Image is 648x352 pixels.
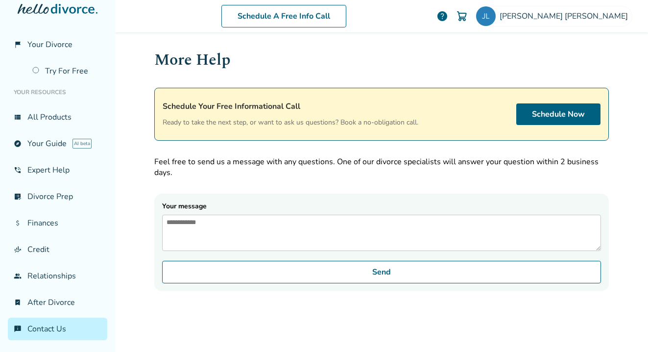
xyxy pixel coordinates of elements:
[154,48,609,72] h1: More Help
[8,212,107,234] a: attach_moneyFinances
[8,106,107,128] a: view_listAll Products
[8,291,107,314] a: bookmark_checkAfter Divorce
[476,6,496,26] img: jessica89gomez@yahoo.com
[14,325,22,333] span: chat_info
[8,132,107,155] a: exploreYour GuideAI beta
[8,159,107,181] a: phone_in_talkExpert Help
[599,305,648,352] iframe: Chat Widget
[14,193,22,201] span: list_alt_check
[8,265,107,287] a: groupRelationships
[162,261,601,283] button: Send
[14,246,22,253] span: finance_mode
[14,166,22,174] span: phone_in_talk
[154,156,609,178] p: Feel free to send us a message with any questions. One of our divorce specialists will answer you...
[456,10,468,22] img: Cart
[8,238,107,261] a: finance_modeCredit
[8,318,107,340] a: chat_infoContact Us
[14,113,22,121] span: view_list
[14,140,22,148] span: explore
[27,39,72,50] span: Your Divorce
[72,139,92,149] span: AI beta
[14,272,22,280] span: group
[8,33,107,56] a: flag_2Your Divorce
[163,100,418,128] div: Ready to take the next step, or want to ask us questions? Book a no-obligation call.
[14,219,22,227] span: attach_money
[14,41,22,49] span: flag_2
[436,10,448,22] a: help
[163,100,418,113] h4: Schedule Your Free Informational Call
[500,11,632,22] span: [PERSON_NAME] [PERSON_NAME]
[26,60,107,82] a: Try For Free
[162,201,601,251] label: Your message
[162,215,601,251] textarea: Your message
[516,103,600,125] a: Schedule Now
[14,299,22,306] span: bookmark_check
[8,185,107,208] a: list_alt_checkDivorce Prep
[221,5,346,27] a: Schedule A Free Info Call
[8,82,107,102] li: Your Resources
